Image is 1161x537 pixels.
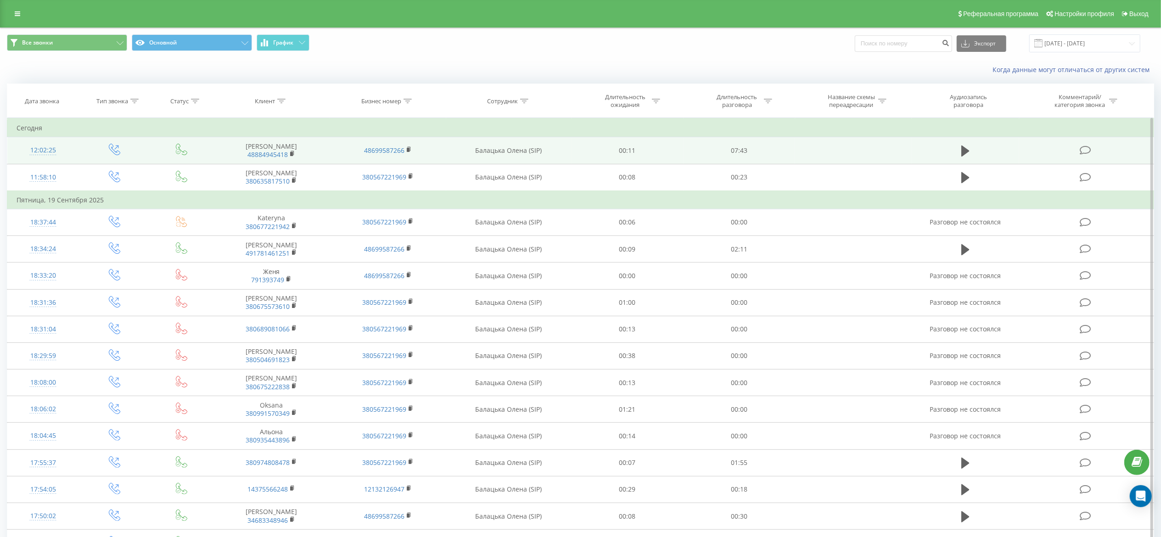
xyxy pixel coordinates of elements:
div: 18:06:02 [17,400,70,418]
td: Балацька Олена (SIP) [446,396,572,423]
td: 01:21 [572,396,684,423]
a: 48699587266 [364,512,404,520]
td: 00:13 [572,369,684,396]
div: 17:55:37 [17,454,70,472]
a: 380675573610 [246,302,290,311]
a: 48699587266 [364,245,404,253]
td: Балацька Олена (SIP) [446,369,572,396]
div: 18:31:04 [17,320,70,338]
a: 380991570349 [246,409,290,418]
div: Клиент [255,97,275,105]
td: Kateryna [213,209,330,235]
td: 00:06 [572,209,684,235]
td: Балацька Олена (SIP) [446,503,572,530]
div: Название схемы переадресации [827,93,876,109]
td: Балацька Олена (SIP) [446,164,572,191]
td: 07:43 [684,137,796,164]
td: [PERSON_NAME] [213,236,330,263]
span: Все звонки [22,39,53,46]
td: Балацька Олена (SIP) [446,342,572,369]
span: Разговор не состоялся [930,271,1001,280]
td: [PERSON_NAME] [213,137,330,164]
a: 380974808478 [246,458,290,467]
div: 17:50:02 [17,507,70,525]
a: 48699587266 [364,146,404,155]
td: Балацька Олена (SIP) [446,209,572,235]
td: 00:09 [572,236,684,263]
a: 380635817510 [246,177,290,185]
a: 491781461251 [246,249,290,257]
span: Разговор не состоялся [930,324,1001,333]
a: 380567221969 [362,458,406,467]
td: 00:00 [684,316,796,342]
div: 17:54:05 [17,481,70,498]
a: 380675222838 [246,382,290,391]
span: Реферальная программа [963,10,1038,17]
div: Статус [170,97,189,105]
td: [PERSON_NAME] [213,289,330,316]
td: 02:11 [684,236,796,263]
td: [PERSON_NAME] [213,164,330,191]
a: 12132126947 [364,485,404,493]
button: График [257,34,309,51]
td: 01:00 [572,289,684,316]
a: 380567221969 [362,378,406,387]
td: Балацька Олена (SIP) [446,316,572,342]
td: 00:08 [572,503,684,530]
a: 380567221969 [362,405,406,414]
div: Аудиозапись разговора [939,93,998,109]
a: 380677221942 [246,222,290,231]
div: 12:02:25 [17,141,70,159]
td: 00:11 [572,137,684,164]
span: Настройки профиля [1054,10,1114,17]
a: 380567221969 [362,351,406,360]
td: 00:08 [572,164,684,191]
a: 380567221969 [362,173,406,181]
div: 18:33:20 [17,267,70,285]
a: 380567221969 [362,298,406,307]
a: 380567221969 [362,218,406,226]
a: 14375566248 [247,485,288,493]
div: Дата звонка [25,97,59,105]
div: Сотрудник [487,97,518,105]
td: Oksana [213,396,330,423]
div: Комментарий/категория звонка [1053,93,1107,109]
button: Все звонки [7,34,127,51]
td: Балацька Олена (SIP) [446,423,572,449]
td: 00:00 [684,342,796,369]
td: Балацька Олена (SIP) [446,263,572,289]
div: 18:34:24 [17,240,70,258]
td: Сегодня [7,119,1154,137]
div: 11:58:10 [17,168,70,186]
a: 791393749 [251,275,284,284]
div: Бизнес номер [361,97,401,105]
button: Экспорт [957,35,1006,52]
div: Open Intercom Messenger [1130,485,1152,507]
td: 00:30 [684,503,796,530]
td: 00:00 [684,209,796,235]
div: 18:04:45 [17,427,70,445]
td: [PERSON_NAME] [213,342,330,369]
td: 00:00 [684,396,796,423]
a: 48884945418 [247,150,288,159]
span: Разговор не состоялся [930,405,1001,414]
a: 380567221969 [362,431,406,440]
a: 380935443896 [246,436,290,444]
td: Пятница, 19 Сентября 2025 [7,191,1154,209]
td: Альона [213,423,330,449]
div: Тип звонка [96,97,128,105]
td: 00:00 [572,263,684,289]
a: Когда данные могут отличаться от других систем [993,65,1154,74]
td: 00:18 [684,476,796,503]
td: [PERSON_NAME] [213,369,330,396]
button: Основной [132,34,252,51]
span: Выход [1129,10,1149,17]
div: 18:31:36 [17,294,70,312]
td: 00:07 [572,449,684,476]
span: График [274,39,294,46]
td: Балацька Олена (SIP) [446,476,572,503]
td: 00:29 [572,476,684,503]
div: 18:37:44 [17,213,70,231]
td: Женя [213,263,330,289]
div: Длительность разговора [712,93,762,109]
